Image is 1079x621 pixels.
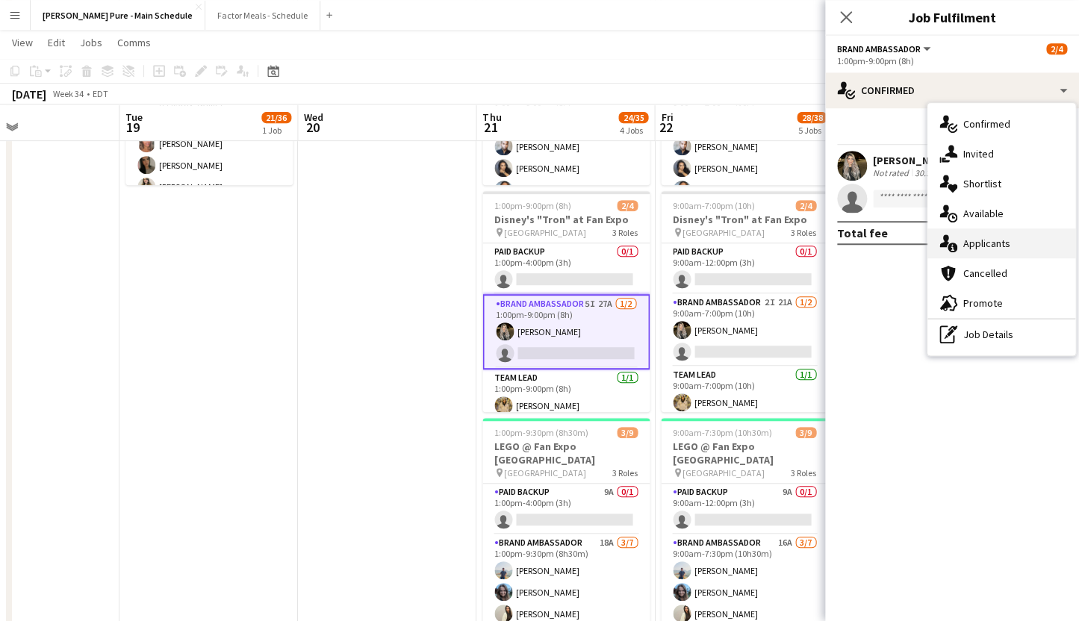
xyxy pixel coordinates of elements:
[661,366,828,417] app-card-role: Team Lead1/19:00am-7:00pm (10h)[PERSON_NAME]
[74,33,108,52] a: Jobs
[673,427,772,438] span: 9:00am-7:30pm (10h30m)
[661,213,828,226] h3: Disney's "Tron" at Fan Expo
[912,167,945,178] div: 30.3km
[682,227,765,238] span: [GEOGRAPHIC_DATA]
[795,200,816,211] span: 2/4
[619,125,647,136] div: 4 Jobs
[661,89,828,248] app-card-role: Brand Ambassador6/69:00am-7:00pm (10h)[PERSON_NAME][PERSON_NAME][PERSON_NAME][PERSON_NAME]
[482,440,650,466] h3: LEGO @ Fan Expo [GEOGRAPHIC_DATA]
[837,225,888,240] div: Total fee
[837,43,933,54] button: Brand Ambassador
[873,167,912,178] div: Not rated
[797,112,827,123] span: 28/38
[111,33,157,52] a: Comms
[49,88,87,99] span: Week 34
[661,243,828,294] app-card-role: Paid Backup0/19:00am-12:00pm (3h)
[797,125,826,136] div: 5 Jobs
[6,33,39,52] a: View
[837,55,1067,66] div: 1:00pm-9:00pm (8h)
[825,72,1079,108] div: Confirmed
[80,36,102,49] span: Jobs
[927,258,1075,288] div: Cancelled
[661,191,828,412] app-job-card: 9:00am-7:00pm (10h)2/4Disney's "Tron" at Fan Expo [GEOGRAPHIC_DATA]3 RolesPaid Backup0/19:00am-12...
[873,154,952,167] div: [PERSON_NAME]
[927,139,1075,169] div: Invited
[927,228,1075,258] div: Applicants
[482,294,650,369] app-card-role: Brand Ambassador5I27A1/21:00pm-9:00pm (8h)[PERSON_NAME]
[125,110,143,124] span: Tue
[795,427,816,438] span: 3/9
[123,119,143,136] span: 19
[927,319,1075,349] div: Job Details
[673,200,755,211] span: 9:00am-7:00pm (10h)
[791,227,816,238] span: 3 Roles
[791,467,816,478] span: 3 Roles
[494,427,588,438] span: 1:00pm-9:30pm (8h30m)
[661,440,828,466] h3: LEGO @ Fan Expo [GEOGRAPHIC_DATA]
[93,88,108,99] div: EDT
[480,119,501,136] span: 21
[12,87,46,102] div: [DATE]
[205,1,320,30] button: Factor Meals - Schedule
[617,427,638,438] span: 3/9
[302,119,323,136] span: 20
[825,7,1079,27] h3: Job Fulfilment
[1046,43,1067,54] span: 2/4
[612,467,638,478] span: 3 Roles
[42,33,71,52] a: Edit
[31,1,205,30] button: [PERSON_NAME] Pure - Main Schedule
[494,200,571,211] span: 1:00pm-9:00pm (8h)
[482,191,650,412] app-job-card: 1:00pm-9:00pm (8h)2/4Disney's "Tron" at Fan Expo [GEOGRAPHIC_DATA]3 RolesPaid Backup0/11:00pm-4:0...
[117,36,151,49] span: Comms
[661,294,828,366] app-card-role: Brand Ambassador2I21A1/29:00am-7:00pm (10h)[PERSON_NAME]
[504,467,586,478] span: [GEOGRAPHIC_DATA]
[927,109,1075,139] div: Confirmed
[661,110,673,124] span: Fri
[261,112,291,123] span: 21/36
[262,125,290,136] div: 1 Job
[927,169,1075,199] div: Shortlist
[659,119,673,136] span: 22
[661,484,828,534] app-card-role: Paid Backup9A0/19:00am-12:00pm (3h)
[612,227,638,238] span: 3 Roles
[482,243,650,294] app-card-role: Paid Backup0/11:00pm-4:00pm (3h)
[482,213,650,226] h3: Disney's "Tron" at Fan Expo
[927,288,1075,318] div: Promote
[837,43,921,54] span: Brand Ambassador
[304,110,323,124] span: Wed
[482,110,501,124] span: Thu
[12,36,33,49] span: View
[482,369,650,420] app-card-role: Team Lead1/11:00pm-9:00pm (8h)[PERSON_NAME]
[48,36,65,49] span: Edit
[504,227,586,238] span: [GEOGRAPHIC_DATA]
[618,112,648,123] span: 24/35
[682,467,765,478] span: [GEOGRAPHIC_DATA]
[927,199,1075,228] div: Available
[617,200,638,211] span: 2/4
[482,89,650,248] app-card-role: Brand Ambassador6/61:00pm-9:00pm (8h)[PERSON_NAME][PERSON_NAME][PERSON_NAME][PERSON_NAME]
[482,484,650,534] app-card-role: Paid Backup9A0/11:00pm-4:00pm (3h)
